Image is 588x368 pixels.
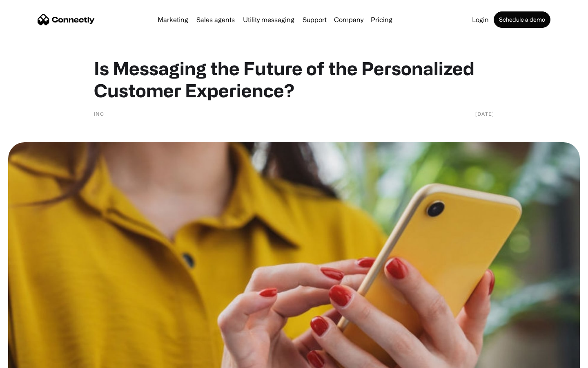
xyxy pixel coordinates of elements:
[94,110,104,118] div: Inc
[94,57,494,101] h1: Is Messaging the Future of the Personalized Customer Experience?
[494,11,550,28] a: Schedule a demo
[299,16,330,23] a: Support
[16,354,49,365] ul: Language list
[367,16,396,23] a: Pricing
[154,16,192,23] a: Marketing
[469,16,492,23] a: Login
[193,16,238,23] a: Sales agents
[475,110,494,118] div: [DATE]
[8,354,49,365] aside: Language selected: English
[240,16,298,23] a: Utility messaging
[334,14,363,25] div: Company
